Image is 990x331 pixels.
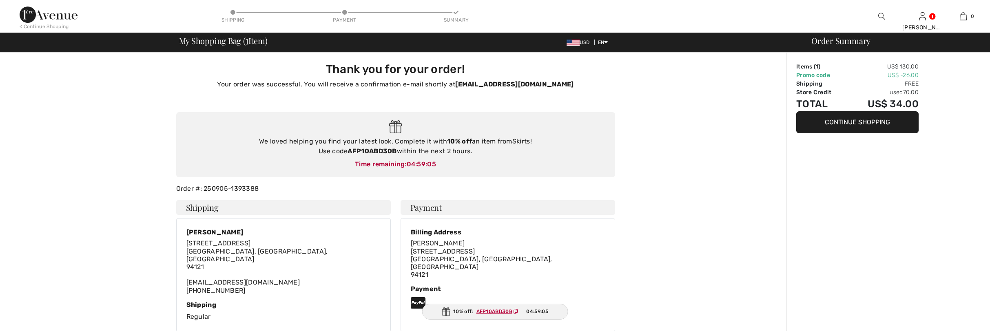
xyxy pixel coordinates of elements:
[476,309,512,314] ins: AFP10ABD30B
[919,11,926,21] img: My Info
[802,37,985,45] div: Order Summary
[960,11,967,21] img: My Bag
[411,228,605,236] div: Billing Address
[186,239,381,294] div: [EMAIL_ADDRESS][DOMAIN_NAME] [PHONE_NUMBER]
[567,40,580,46] img: US Dollar
[348,147,396,155] strong: AFP10ABD30B
[526,308,548,315] span: 04:59:05
[401,200,615,215] h4: Payment
[943,11,983,21] a: 0
[796,79,846,88] td: Shipping
[796,111,919,133] button: Continue Shopping
[20,7,78,23] img: 1ère Avenue
[598,40,608,45] span: EN
[181,62,610,76] h3: Thank you for your order!
[186,239,328,271] span: [STREET_ADDRESS] [GEOGRAPHIC_DATA], [GEOGRAPHIC_DATA], [GEOGRAPHIC_DATA] 94121
[246,35,248,45] span: 1
[796,71,846,79] td: Promo code
[181,79,610,89] p: Your order was successful. You will receive a confirmation e-mail shortly at
[902,23,942,32] div: [PERSON_NAME]
[184,137,607,156] div: We loved helping you find your latest look. Complete it with an item from ! Use code within the n...
[422,304,568,320] div: 10% off:
[455,80,574,88] strong: [EMAIL_ADDRESS][DOMAIN_NAME]
[176,200,391,215] h4: Shipping
[444,16,468,24] div: Summary
[846,71,919,79] td: US$ -26.00
[332,16,357,24] div: Payment
[846,88,919,97] td: used
[221,16,245,24] div: Shipping
[846,62,919,71] td: US$ 130.00
[903,89,919,96] span: 70.00
[796,97,846,111] td: Total
[186,228,381,236] div: [PERSON_NAME]
[567,40,593,45] span: USD
[184,159,607,169] div: Time remaining:
[846,79,919,88] td: Free
[411,247,552,279] span: [STREET_ADDRESS] [GEOGRAPHIC_DATA], [GEOGRAPHIC_DATA], [GEOGRAPHIC_DATA] 94121
[411,239,465,247] span: [PERSON_NAME]
[442,307,450,316] img: Gift.svg
[816,63,818,70] span: 1
[389,120,402,134] img: Gift.svg
[796,88,846,97] td: Store Credit
[796,62,846,71] td: Items ( )
[171,184,620,194] div: Order #: 250905-1393388
[447,137,472,145] strong: 10% off
[407,160,436,168] span: 04:59:05
[186,301,381,309] div: Shipping
[971,13,974,20] span: 0
[186,301,381,322] div: Regular
[20,23,69,30] div: < Continue Shopping
[919,12,926,20] a: Sign In
[179,37,268,45] span: My Shopping Bag ( Item)
[512,137,530,145] a: Skirts
[846,97,919,111] td: US$ 34.00
[411,285,605,293] div: Payment
[878,11,885,21] img: search the website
